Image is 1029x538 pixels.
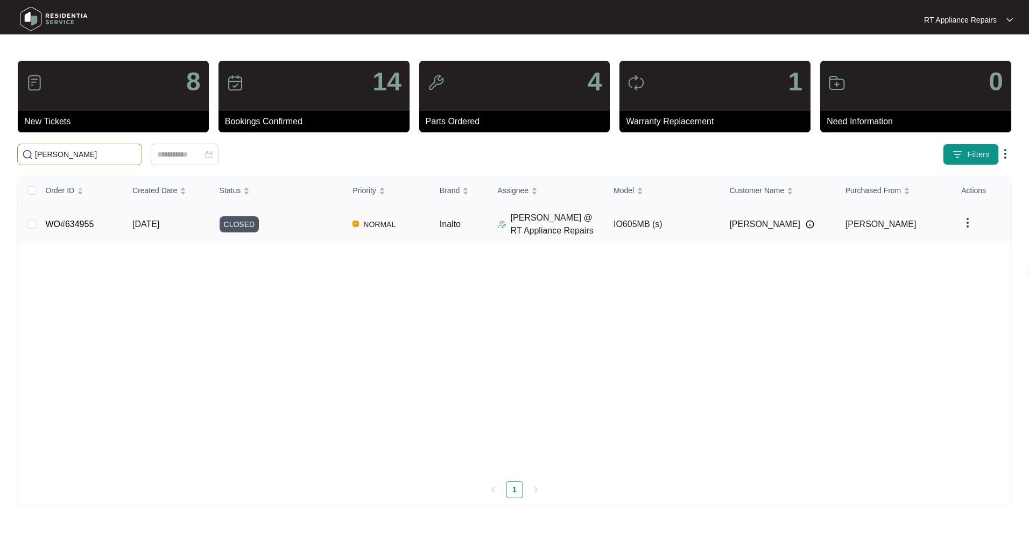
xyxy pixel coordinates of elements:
th: Assignee [489,176,605,205]
th: Actions [953,176,1011,205]
img: dropdown arrow [1006,17,1013,23]
th: Customer Name [721,176,836,205]
span: Order ID [45,185,74,196]
img: Assigner Icon [498,220,506,229]
img: icon [828,74,845,91]
span: NORMAL [359,218,400,231]
p: Bookings Confirmed [225,115,410,128]
input: Search by Order Id, Assignee Name, Customer Name, Brand and Model [35,148,137,160]
th: Model [605,176,721,205]
img: Vercel Logo [353,221,359,227]
th: Brand [431,176,489,205]
img: dropdown arrow [961,216,974,229]
span: right [533,486,539,493]
button: left [484,481,502,498]
span: Created Date [132,185,177,196]
p: [PERSON_NAME] @ RT Appliance Repairs [511,211,605,237]
p: RT Appliance Repairs [924,15,997,25]
p: New Tickets [24,115,209,128]
span: Status [220,185,241,196]
span: Purchased From [845,185,901,196]
img: icon [427,74,445,91]
img: residentia service logo [16,3,91,35]
li: Previous Page [484,481,502,498]
span: Filters [967,149,990,160]
p: 4 [588,69,602,95]
span: [PERSON_NAME] [729,218,800,231]
th: Created Date [124,176,211,205]
img: icon [26,74,43,91]
span: left [490,486,496,493]
a: WO#634955 [45,220,94,229]
p: 0 [989,69,1003,95]
p: Parts Ordered [426,115,610,128]
span: Assignee [498,185,529,196]
span: [DATE] [132,220,159,229]
span: Priority [353,185,376,196]
th: Purchased From [837,176,953,205]
td: IO605MB (s) [605,205,721,244]
img: icon [628,74,645,91]
li: Next Page [527,481,545,498]
li: 1 [506,481,523,498]
a: 1 [506,482,523,498]
img: search-icon [22,149,33,160]
p: Warranty Replacement [626,115,810,128]
button: filter iconFilters [943,144,999,165]
span: CLOSED [220,216,259,232]
span: Model [614,185,634,196]
img: Info icon [806,220,814,229]
span: Customer Name [729,185,784,196]
p: Need Information [827,115,1011,128]
img: filter icon [952,149,963,160]
span: Brand [440,185,460,196]
p: 8 [186,69,201,95]
p: 14 [372,69,401,95]
span: [PERSON_NAME] [845,220,917,229]
p: 1 [788,69,802,95]
img: icon [227,74,244,91]
th: Status [211,176,344,205]
img: dropdown arrow [999,147,1012,160]
button: right [527,481,545,498]
th: Priority [344,176,431,205]
span: Inalto [440,220,461,229]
